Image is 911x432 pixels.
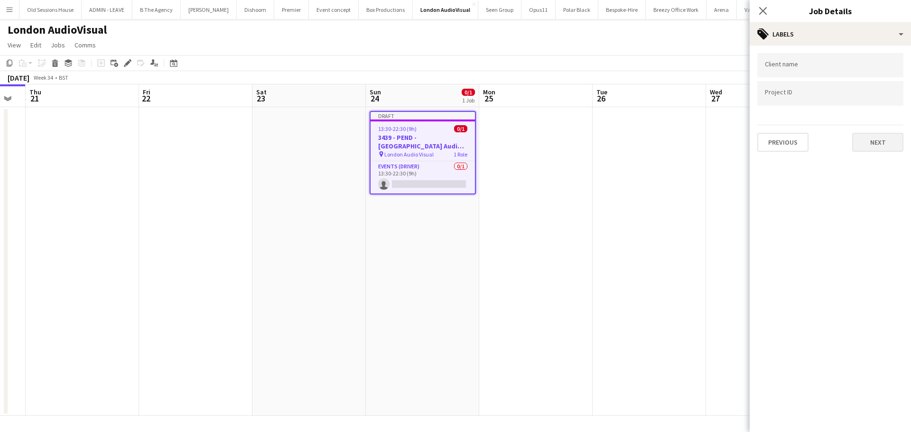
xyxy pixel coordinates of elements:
[368,93,381,104] span: 24
[4,39,25,51] a: View
[31,74,55,81] span: Week 34
[708,93,722,104] span: 27
[51,41,65,49] span: Jobs
[595,93,607,104] span: 26
[710,88,722,96] span: Wed
[765,89,896,98] input: Type to search project ID labels...
[237,0,274,19] button: Dishoom
[82,0,132,19] button: ADMIN - LEAVE
[47,39,69,51] a: Jobs
[757,133,809,152] button: Previous
[765,61,896,70] input: Type to search client labels...
[370,88,381,96] span: Sun
[74,41,96,49] span: Comms
[274,0,309,19] button: Premier
[371,133,475,150] h3: 3439 - PEND - [GEOGRAPHIC_DATA] Audio Visual
[27,39,45,51] a: Edit
[598,0,646,19] button: Bespoke-Hire
[596,88,607,96] span: Tue
[750,23,911,46] div: Labels
[28,93,41,104] span: 21
[309,0,359,19] button: Event concept
[556,0,598,19] button: Polar Black
[370,111,476,194] app-job-card: Draft13:30-22:30 (9h)0/13439 - PEND - [GEOGRAPHIC_DATA] Audio Visual London Audio Visual1 RoleEve...
[706,0,737,19] button: Arena
[384,151,434,158] span: London Audio Visual
[19,0,82,19] button: Old Sessions House
[8,73,29,83] div: [DATE]
[181,0,237,19] button: [PERSON_NAME]
[478,0,521,19] button: Seen Group
[132,0,181,19] button: B The Agency
[454,125,467,132] span: 0/1
[29,88,41,96] span: Thu
[852,133,903,152] button: Next
[256,88,267,96] span: Sat
[462,97,474,104] div: 1 Job
[737,0,803,19] button: Vampire Productions
[8,41,21,49] span: View
[143,88,150,96] span: Fri
[59,74,68,81] div: BST
[462,89,475,96] span: 0/1
[413,0,478,19] button: London AudioVisual
[71,39,100,51] a: Comms
[482,93,495,104] span: 25
[8,23,107,37] h1: London AudioVisual
[371,161,475,193] app-card-role: Events (Driver)0/113:30-22:30 (9h)
[521,0,556,19] button: Opus11
[141,93,150,104] span: 22
[483,88,495,96] span: Mon
[750,5,911,17] h3: Job Details
[378,125,417,132] span: 13:30-22:30 (9h)
[359,0,413,19] button: Box Productions
[646,0,706,19] button: Breezy Office Work
[454,151,467,158] span: 1 Role
[371,112,475,119] div: Draft
[30,41,41,49] span: Edit
[255,93,267,104] span: 23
